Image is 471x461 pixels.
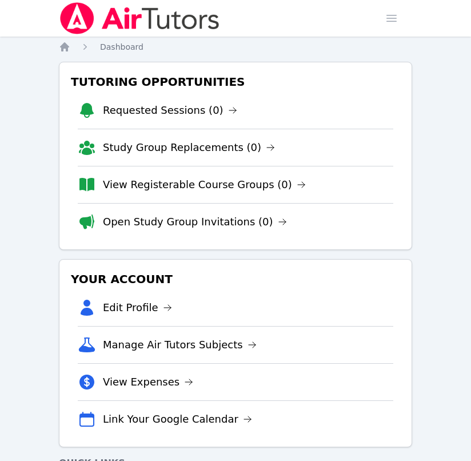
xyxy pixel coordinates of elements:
img: Air Tutors [59,2,221,34]
a: View Expenses [103,374,193,390]
a: Edit Profile [103,300,172,316]
a: Dashboard [100,41,143,53]
a: Manage Air Tutors Subjects [103,337,257,353]
a: View Registerable Course Groups (0) [103,177,306,193]
h3: Tutoring Opportunities [69,71,402,92]
h3: Your Account [69,269,402,289]
nav: Breadcrumb [59,41,412,53]
a: Link Your Google Calendar [103,411,252,427]
a: Open Study Group Invitations (0) [103,214,287,230]
a: Requested Sessions (0) [103,102,237,118]
span: Dashboard [100,42,143,51]
a: Study Group Replacements (0) [103,140,275,156]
